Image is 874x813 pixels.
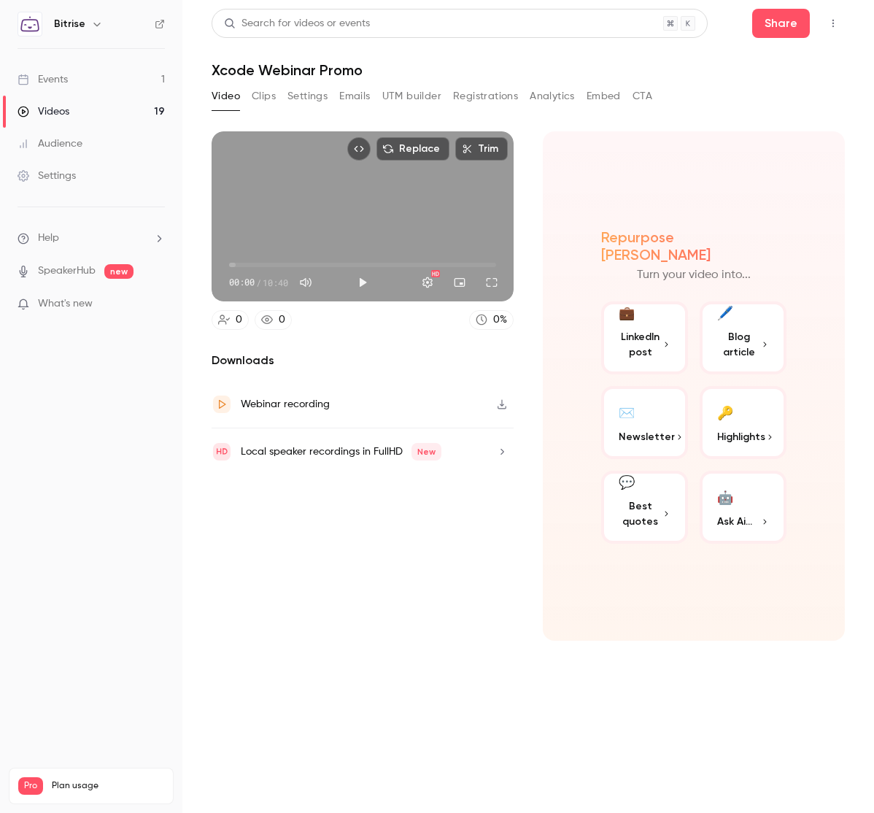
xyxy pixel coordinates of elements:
[717,304,733,323] div: 🖊️
[493,312,507,328] div: 0 %
[601,471,688,544] button: 💬Best quotes
[104,264,134,279] span: new
[619,401,635,423] div: ✉️
[147,298,165,311] iframe: Noticeable Trigger
[279,312,285,328] div: 0
[38,263,96,279] a: SpeakerHub
[212,310,249,330] a: 0
[601,301,688,374] button: 💼LinkedIn post
[38,231,59,246] span: Help
[700,471,786,544] button: 🤖Ask Ai...
[52,780,164,792] span: Plan usage
[229,276,255,289] span: 00:00
[619,473,635,493] div: 💬
[241,396,330,413] div: Webinar recording
[224,16,370,31] div: Search for videos or events
[601,228,786,263] h2: Repurpose [PERSON_NAME]
[469,310,514,330] a: 0%
[530,85,575,108] button: Analytics
[18,777,43,795] span: Pro
[229,276,288,289] div: 00:00
[291,268,320,297] button: Mute
[477,268,506,297] button: Full screen
[411,443,441,461] span: New
[413,268,442,297] button: Settings
[382,85,441,108] button: UTM builder
[241,443,441,461] div: Local speaker recordings in FullHD
[18,136,82,151] div: Audience
[700,301,786,374] button: 🖊️Blog article
[263,276,288,289] span: 10:40
[287,85,328,108] button: Settings
[54,17,85,31] h6: Bitrise
[255,310,292,330] a: 0
[587,85,621,108] button: Embed
[18,72,68,87] div: Events
[348,268,377,297] button: Play
[619,429,675,444] span: Newsletter
[619,304,635,323] div: 💼
[18,231,165,246] li: help-dropdown-opener
[637,266,751,284] p: Turn your video into...
[619,498,662,529] span: Best quotes
[236,312,242,328] div: 0
[717,514,752,529] span: Ask Ai...
[256,276,261,289] span: /
[18,104,69,119] div: Videos
[717,401,733,423] div: 🔑
[601,386,688,459] button: ✉️Newsletter
[431,270,440,277] div: HD
[700,386,786,459] button: 🔑Highlights
[752,9,810,38] button: Share
[453,85,518,108] button: Registrations
[376,137,449,161] button: Replace
[717,429,765,444] span: Highlights
[212,352,514,369] h2: Downloads
[619,329,662,360] span: LinkedIn post
[339,85,370,108] button: Emails
[717,485,733,508] div: 🤖
[633,85,652,108] button: CTA
[445,268,474,297] button: Turn on miniplayer
[38,296,93,312] span: What's new
[212,61,845,79] h1: Xcode Webinar Promo
[717,329,760,360] span: Blog article
[18,169,76,183] div: Settings
[252,85,276,108] button: Clips
[455,137,508,161] button: Trim
[821,12,845,35] button: Top Bar Actions
[212,85,240,108] button: Video
[347,137,371,161] button: Embed video
[18,12,42,36] img: Bitrise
